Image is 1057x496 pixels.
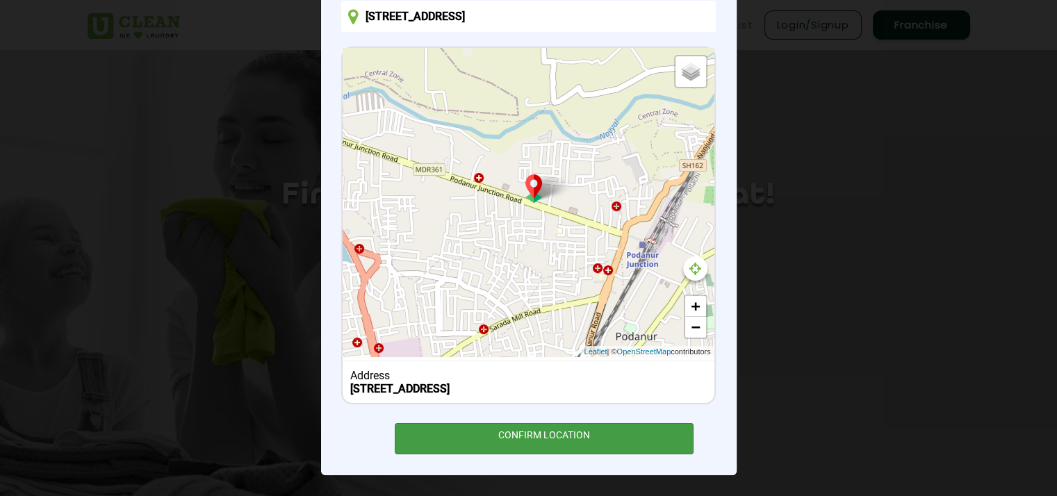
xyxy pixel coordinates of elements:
input: Enter location [341,1,715,32]
a: Zoom in [685,296,706,317]
div: CONFIRM LOCATION [395,423,694,454]
a: Layers [675,56,706,87]
div: Address [350,369,707,382]
a: Leaflet [584,346,607,358]
b: [STREET_ADDRESS] [350,382,450,395]
a: OpenStreetMap [616,346,671,358]
div: | © contributors [580,346,714,358]
a: Zoom out [685,317,706,338]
